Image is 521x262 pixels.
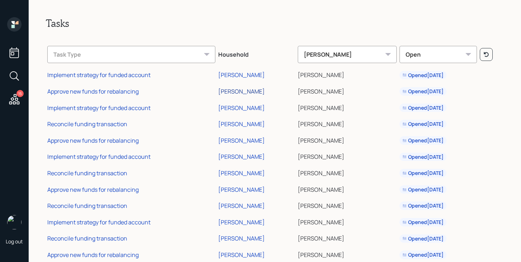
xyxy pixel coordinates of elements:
div: [PERSON_NAME] [218,234,265,242]
div: Opened [DATE] [402,219,444,226]
div: Opened [DATE] [402,186,444,193]
td: [PERSON_NAME] [296,196,398,213]
div: Open [400,46,477,63]
div: Opened [DATE] [402,235,444,242]
div: Opened [DATE] [402,170,444,177]
div: Opened [DATE] [402,153,444,161]
td: [PERSON_NAME] [296,115,398,131]
div: [PERSON_NAME] [298,46,397,63]
td: [PERSON_NAME] [296,180,398,197]
div: Reconcile funding transaction [47,234,127,242]
div: Implement strategy for funded account [47,71,150,79]
div: [PERSON_NAME] [218,153,265,161]
div: [PERSON_NAME] [218,169,265,177]
td: [PERSON_NAME] [296,131,398,148]
div: [PERSON_NAME] [218,218,265,226]
th: Household [217,41,296,66]
div: Task Type [47,46,215,63]
div: Opened [DATE] [402,104,444,111]
h2: Tasks [46,17,504,29]
div: [PERSON_NAME] [218,120,265,128]
td: [PERSON_NAME] [296,66,398,82]
div: Implement strategy for funded account [47,218,150,226]
div: Opened [DATE] [402,137,444,144]
td: [PERSON_NAME] [296,246,398,262]
div: [PERSON_NAME] [218,71,265,79]
div: Approve new funds for rebalancing [47,186,139,194]
td: [PERSON_NAME] [296,148,398,164]
div: Opened [DATE] [402,88,444,95]
div: Implement strategy for funded account [47,153,150,161]
div: Approve new funds for rebalancing [47,87,139,95]
div: Opened [DATE] [402,251,444,258]
div: Approve new funds for rebalancing [47,251,139,259]
div: Opened [DATE] [402,72,444,79]
div: Implement strategy for funded account [47,104,150,112]
div: [PERSON_NAME] [218,137,265,144]
div: [PERSON_NAME] [218,186,265,194]
td: [PERSON_NAME] [296,99,398,115]
td: [PERSON_NAME] [296,164,398,180]
div: Opened [DATE] [402,120,444,128]
div: Log out [6,238,23,245]
td: [PERSON_NAME] [296,82,398,99]
div: Opened [DATE] [402,202,444,209]
div: Reconcile funding transaction [47,202,127,210]
div: [PERSON_NAME] [218,104,265,112]
div: [PERSON_NAME] [218,202,265,210]
div: Approve new funds for rebalancing [47,137,139,144]
td: [PERSON_NAME] [296,229,398,246]
div: [PERSON_NAME] [218,251,265,259]
div: 15 [16,90,24,97]
div: Reconcile funding transaction [47,169,127,177]
img: michael-russo-headshot.png [7,215,21,229]
div: Reconcile funding transaction [47,120,127,128]
td: [PERSON_NAME] [296,213,398,229]
div: [PERSON_NAME] [218,87,265,95]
